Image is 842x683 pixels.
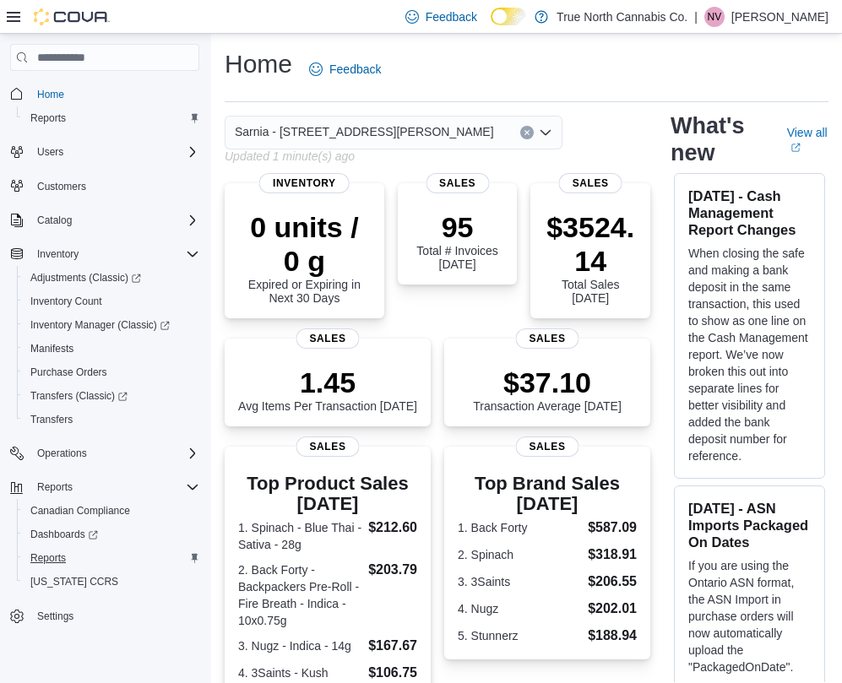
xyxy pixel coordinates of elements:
dt: 4. Nugz [458,600,581,617]
span: Inventory Manager (Classic) [30,318,170,332]
span: Home [37,88,64,101]
a: View allExternal link [787,126,828,153]
p: | [694,7,698,27]
a: Adjustments (Classic) [24,268,148,288]
a: Transfers (Classic) [17,384,206,408]
span: Adjustments (Classic) [30,271,141,285]
span: Reports [37,480,73,494]
span: Home [30,83,199,104]
a: Manifests [24,339,80,359]
p: [PERSON_NAME] [731,7,828,27]
dd: $318.91 [588,545,637,565]
div: Transaction Average [DATE] [473,366,622,413]
dt: 5. Stunnerz [458,627,581,644]
div: Expired or Expiring in Next 30 Days [238,210,371,305]
dd: $106.75 [368,663,417,683]
dd: $167.67 [368,636,417,656]
a: Dashboards [17,523,206,546]
span: Settings [37,610,73,623]
button: Catalog [3,209,206,232]
dd: $203.79 [368,560,417,580]
button: Reports [3,475,206,499]
span: Users [30,142,199,162]
span: Reports [30,111,66,125]
button: Open list of options [539,126,552,139]
nav: Complex example [10,74,199,672]
span: Purchase Orders [24,362,199,382]
dt: 3. 3Saints [458,573,581,590]
span: Feedback [329,61,381,78]
a: Transfers [24,409,79,430]
h1: Home [225,47,292,81]
button: [US_STATE] CCRS [17,570,206,594]
dt: 1. Spinach - Blue Thai - Sativa - 28g [238,519,361,553]
span: Transfers [30,413,73,426]
span: Sales [559,173,622,193]
div: Avg Items Per Transaction [DATE] [238,366,417,413]
span: Inventory Count [24,291,199,312]
button: Operations [30,443,94,463]
span: Settings [30,605,199,626]
p: Updated 1 minute(s) ago [225,149,355,163]
button: Manifests [17,337,206,360]
span: Sales [426,173,489,193]
p: 95 [411,210,504,244]
span: Operations [30,443,199,463]
a: Canadian Compliance [24,501,137,521]
span: Inventory Manager (Classic) [24,315,199,335]
p: When closing the safe and making a bank deposit in the same transaction, this used to show as one... [688,245,811,464]
span: Transfers [24,409,199,430]
span: Feedback [426,8,477,25]
span: Sales [296,328,360,349]
button: Reports [30,477,79,497]
img: Cova [34,8,110,25]
button: Customers [3,174,206,198]
div: Nancy Vallinga [704,7,725,27]
button: Users [3,140,206,164]
span: Manifests [30,342,73,355]
a: Purchase Orders [24,362,114,382]
span: Purchase Orders [30,366,107,379]
h2: What's new [671,112,767,166]
span: Transfers (Classic) [24,386,199,406]
span: Canadian Compliance [24,501,199,521]
div: Total Sales [DATE] [544,210,637,305]
span: Sales [296,436,360,457]
p: If you are using the Ontario ASN format, the ASN Import in purchase orders will now automatically... [688,557,811,675]
button: Clear input [520,126,534,139]
input: Dark Mode [491,8,526,25]
span: Sales [516,328,579,349]
span: Adjustments (Classic) [24,268,199,288]
a: Inventory Manager (Classic) [17,313,206,337]
dt: 1. Back Forty [458,519,581,536]
dd: $587.09 [588,518,637,538]
h3: Top Product Sales [DATE] [238,474,417,514]
span: Sales [516,436,579,457]
span: Dashboards [30,528,98,541]
a: Reports [24,108,73,128]
span: Inventory Count [30,295,102,308]
span: Washington CCRS [24,572,199,592]
span: Inventory [37,247,79,261]
p: 0 units / 0 g [238,210,371,278]
dt: 2. Spinach [458,546,581,563]
button: Purchase Orders [17,360,206,384]
span: Operations [37,447,87,460]
button: Canadian Compliance [17,499,206,523]
a: Reports [24,548,73,568]
a: Settings [30,606,80,626]
a: Inventory Count [24,291,109,312]
span: Reports [24,108,199,128]
span: NV [708,7,722,27]
button: Inventory [3,242,206,266]
dt: 2. Back Forty - Backpackers Pre-Roll - Fire Breath - Indica - 10x0.75g [238,561,361,629]
span: Inventory [30,244,199,264]
span: Customers [37,180,86,193]
a: Inventory Manager (Classic) [24,315,177,335]
a: Dashboards [24,524,105,545]
span: Sarnia - [STREET_ADDRESS][PERSON_NAME] [235,122,494,142]
h3: [DATE] - ASN Imports Packaged On Dates [688,500,811,550]
p: True North Cannabis Co. [557,7,687,27]
button: Reports [17,106,206,130]
p: $3524.14 [544,210,637,278]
